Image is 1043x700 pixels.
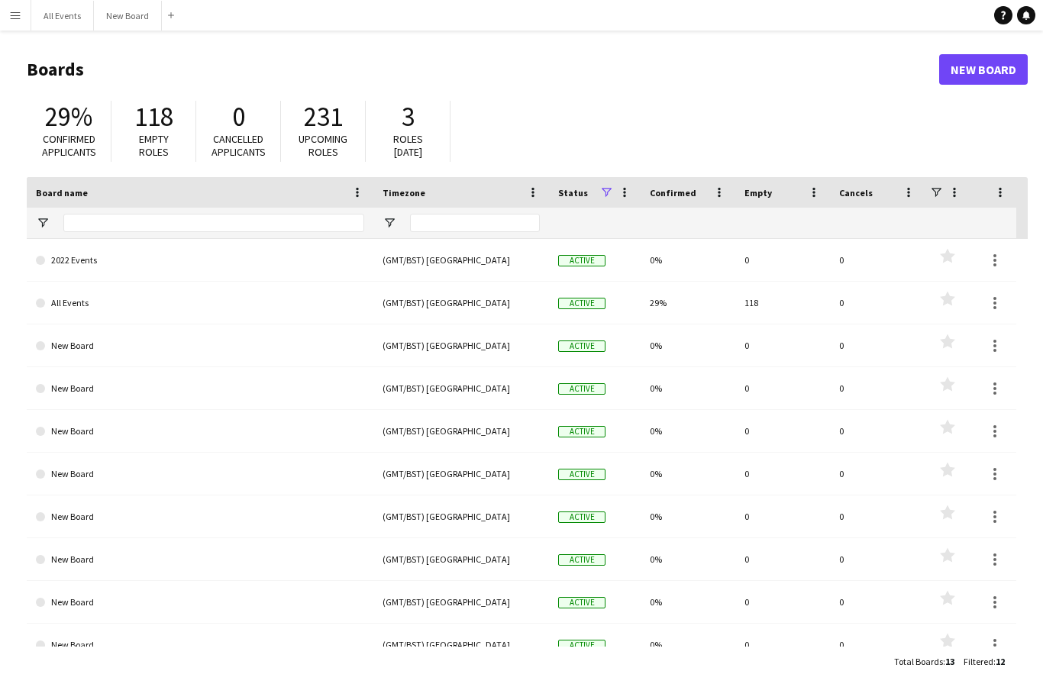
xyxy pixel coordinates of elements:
[830,453,925,495] div: 0
[735,581,830,623] div: 0
[641,538,735,580] div: 0%
[964,647,1005,676] div: :
[641,239,735,281] div: 0%
[735,453,830,495] div: 0
[304,100,343,134] span: 231
[641,495,735,537] div: 0%
[299,132,347,159] span: Upcoming roles
[373,324,549,366] div: (GMT/BST) [GEOGRAPHIC_DATA]
[31,1,94,31] button: All Events
[641,453,735,495] div: 0%
[830,624,925,666] div: 0
[36,538,364,581] a: New Board
[839,187,873,198] span: Cancels
[27,58,939,81] h1: Boards
[939,54,1028,85] a: New Board
[383,216,396,230] button: Open Filter Menu
[36,239,364,282] a: 2022 Events
[373,282,549,324] div: (GMT/BST) [GEOGRAPHIC_DATA]
[36,624,364,666] a: New Board
[402,100,415,134] span: 3
[558,511,605,523] span: Active
[36,410,364,453] a: New Board
[134,100,173,134] span: 118
[45,100,92,134] span: 29%
[42,132,96,159] span: Confirmed applicants
[393,132,423,159] span: Roles [DATE]
[735,282,830,324] div: 118
[373,581,549,623] div: (GMT/BST) [GEOGRAPHIC_DATA]
[830,282,925,324] div: 0
[558,383,605,395] span: Active
[945,656,954,667] span: 13
[63,214,364,232] input: Board name Filter Input
[558,469,605,480] span: Active
[641,410,735,452] div: 0%
[373,453,549,495] div: (GMT/BST) [GEOGRAPHIC_DATA]
[735,324,830,366] div: 0
[373,239,549,281] div: (GMT/BST) [GEOGRAPHIC_DATA]
[830,367,925,409] div: 0
[36,324,364,367] a: New Board
[735,495,830,537] div: 0
[996,656,1005,667] span: 12
[641,282,735,324] div: 29%
[830,410,925,452] div: 0
[830,239,925,281] div: 0
[36,581,364,624] a: New Board
[641,624,735,666] div: 0%
[36,216,50,230] button: Open Filter Menu
[373,495,549,537] div: (GMT/BST) [GEOGRAPHIC_DATA]
[373,624,549,666] div: (GMT/BST) [GEOGRAPHIC_DATA]
[36,495,364,538] a: New Board
[94,1,162,31] button: New Board
[735,538,830,580] div: 0
[735,624,830,666] div: 0
[830,324,925,366] div: 0
[558,640,605,651] span: Active
[650,187,696,198] span: Confirmed
[212,132,266,159] span: Cancelled applicants
[735,410,830,452] div: 0
[558,255,605,266] span: Active
[641,581,735,623] div: 0%
[641,367,735,409] div: 0%
[558,340,605,352] span: Active
[36,367,364,410] a: New Board
[894,656,943,667] span: Total Boards
[744,187,772,198] span: Empty
[641,324,735,366] div: 0%
[735,239,830,281] div: 0
[558,554,605,566] span: Active
[36,187,88,198] span: Board name
[558,597,605,608] span: Active
[232,100,245,134] span: 0
[383,187,425,198] span: Timezone
[830,538,925,580] div: 0
[830,495,925,537] div: 0
[36,453,364,495] a: New Board
[964,656,993,667] span: Filtered
[373,367,549,409] div: (GMT/BST) [GEOGRAPHIC_DATA]
[373,538,549,580] div: (GMT/BST) [GEOGRAPHIC_DATA]
[36,282,364,324] a: All Events
[558,298,605,309] span: Active
[139,132,169,159] span: Empty roles
[894,647,954,676] div: :
[558,426,605,437] span: Active
[410,214,540,232] input: Timezone Filter Input
[373,410,549,452] div: (GMT/BST) [GEOGRAPHIC_DATA]
[558,187,588,198] span: Status
[735,367,830,409] div: 0
[830,581,925,623] div: 0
